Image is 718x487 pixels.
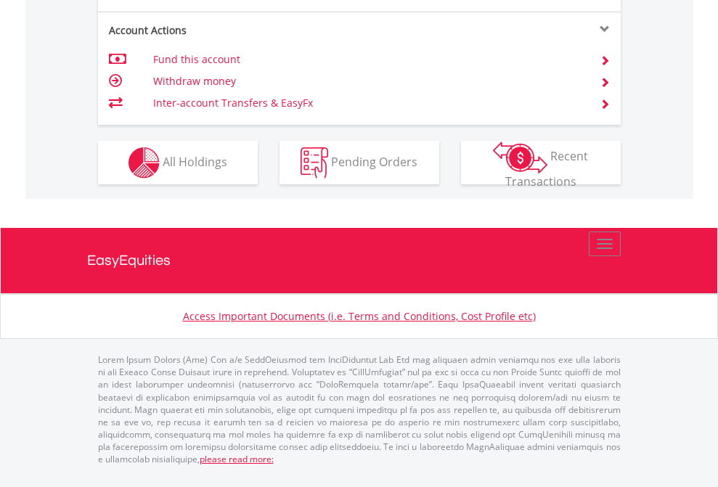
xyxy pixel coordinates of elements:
[153,92,582,114] td: Inter-account Transfers & EasyFx
[280,141,439,184] button: Pending Orders
[331,153,417,169] span: Pending Orders
[153,49,582,70] td: Fund this account
[200,453,274,465] a: please read more:
[98,141,258,184] button: All Holdings
[98,23,359,38] div: Account Actions
[163,153,227,169] span: All Holdings
[153,70,582,92] td: Withdraw money
[87,228,632,293] a: EasyEquities
[301,147,328,179] img: pending_instructions-wht.png
[493,142,547,173] img: transactions-zar-wht.png
[98,353,621,465] p: Lorem Ipsum Dolors (Ame) Con a/e SeddOeiusmod tem InciDiduntut Lab Etd mag aliquaen admin veniamq...
[128,147,160,179] img: holdings-wht.png
[183,309,536,323] a: Access Important Documents (i.e. Terms and Conditions, Cost Profile etc)
[461,141,621,184] button: Recent Transactions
